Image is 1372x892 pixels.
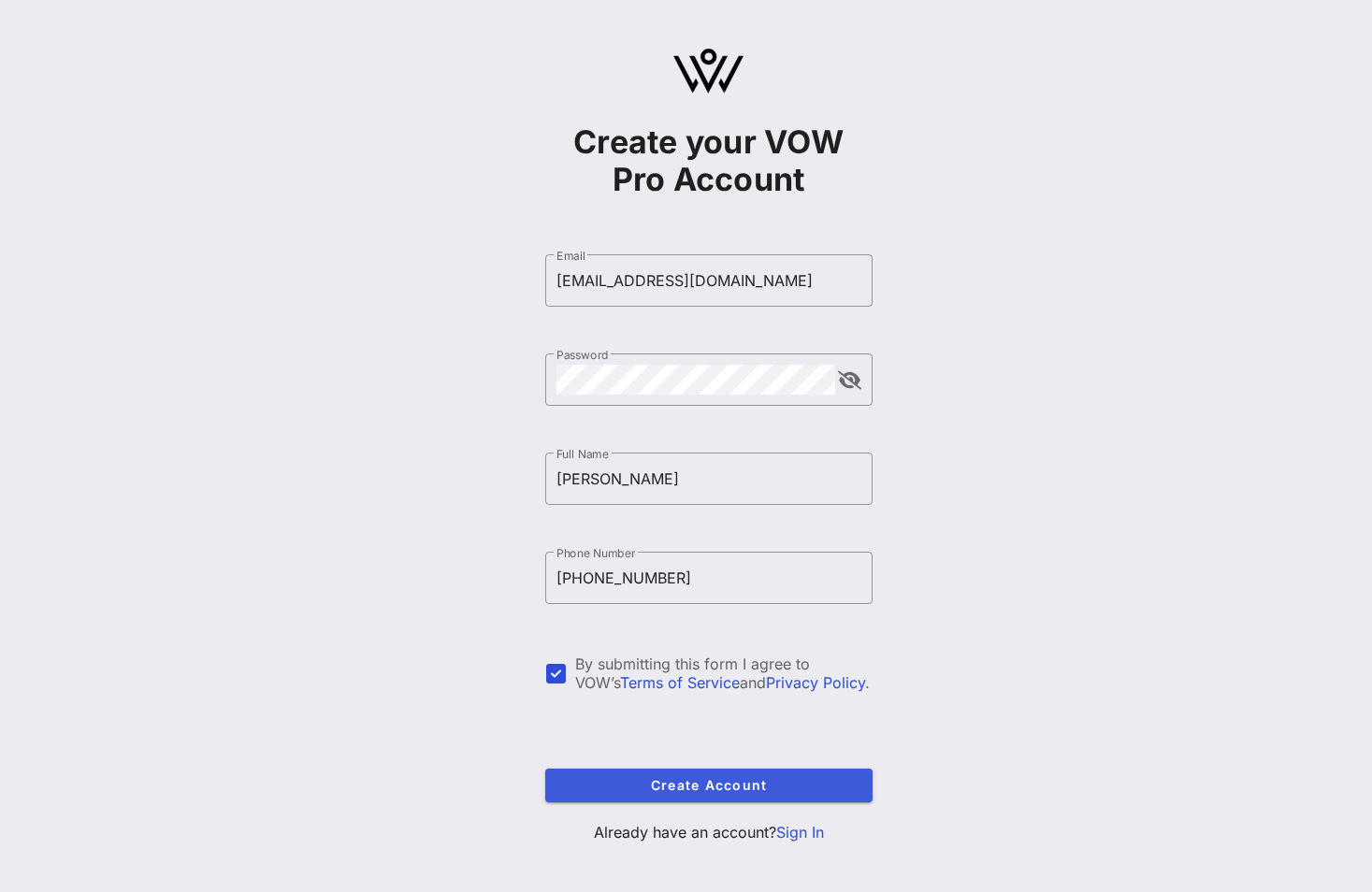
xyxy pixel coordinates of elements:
[545,769,873,802] button: Create Account
[556,447,609,461] label: Full Name
[838,371,861,390] button: append icon
[556,249,585,263] label: Email
[560,777,858,793] span: Create Account
[556,348,609,362] label: Password
[545,821,873,843] p: Already have an account?
[766,673,865,692] a: Privacy Policy
[575,655,873,692] div: By submitting this form I agree to VOW’s and .
[776,823,824,842] a: Sign In
[556,546,635,560] label: Phone Number
[620,673,740,692] a: Terms of Service
[673,49,744,94] img: logo.svg
[545,123,873,198] h1: Create your VOW Pro Account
